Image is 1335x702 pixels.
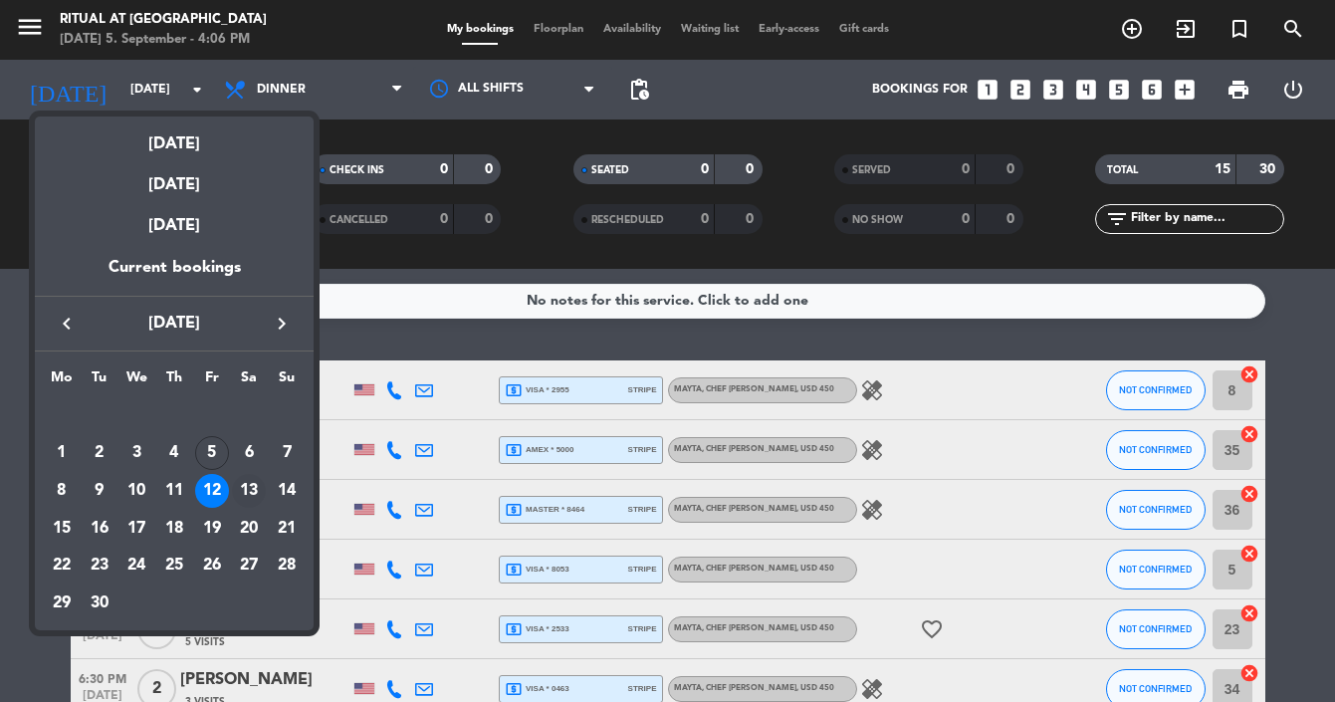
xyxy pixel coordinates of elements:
[268,510,306,548] td: September 21, 2025
[43,434,81,472] td: September 1, 2025
[83,549,116,583] div: 23
[45,474,79,508] div: 8
[117,547,155,585] td: September 24, 2025
[43,585,81,622] td: September 29, 2025
[155,547,193,585] td: September 25, 2025
[195,474,229,508] div: 12
[193,510,231,548] td: September 19, 2025
[270,312,294,336] i: keyboard_arrow_right
[117,434,155,472] td: September 3, 2025
[193,366,231,397] th: Friday
[268,472,306,510] td: September 14, 2025
[155,472,193,510] td: September 11, 2025
[117,510,155,548] td: September 17, 2025
[155,434,193,472] td: September 4, 2025
[232,512,266,546] div: 20
[49,311,85,337] button: keyboard_arrow_left
[268,366,306,397] th: Sunday
[83,512,116,546] div: 16
[193,434,231,472] td: September 5, 2025
[35,255,314,296] div: Current bookings
[270,549,304,583] div: 28
[193,472,231,510] td: September 12, 2025
[232,474,266,508] div: 13
[45,436,79,470] div: 1
[43,366,81,397] th: Monday
[155,510,193,548] td: September 18, 2025
[83,436,116,470] div: 2
[55,312,79,336] i: keyboard_arrow_left
[270,474,304,508] div: 14
[35,117,314,157] div: [DATE]
[157,436,191,470] div: 4
[119,436,153,470] div: 3
[195,549,229,583] div: 26
[119,549,153,583] div: 24
[157,549,191,583] div: 25
[83,474,116,508] div: 9
[85,311,264,337] span: [DATE]
[231,510,269,548] td: September 20, 2025
[43,472,81,510] td: September 8, 2025
[270,512,304,546] div: 21
[35,198,314,254] div: [DATE]
[45,549,79,583] div: 22
[83,586,116,620] div: 30
[195,512,229,546] div: 19
[270,436,304,470] div: 7
[117,472,155,510] td: September 10, 2025
[195,436,229,470] div: 5
[268,434,306,472] td: September 7, 2025
[193,547,231,585] td: September 26, 2025
[81,366,118,397] th: Tuesday
[264,311,300,337] button: keyboard_arrow_right
[43,547,81,585] td: September 22, 2025
[43,510,81,548] td: September 15, 2025
[45,586,79,620] div: 29
[232,549,266,583] div: 27
[81,434,118,472] td: September 2, 2025
[43,397,306,435] td: SEP
[155,366,193,397] th: Thursday
[81,547,118,585] td: September 23, 2025
[157,512,191,546] div: 18
[119,474,153,508] div: 10
[81,585,118,622] td: September 30, 2025
[81,472,118,510] td: September 9, 2025
[231,472,269,510] td: September 13, 2025
[81,510,118,548] td: September 16, 2025
[231,366,269,397] th: Saturday
[231,547,269,585] td: September 27, 2025
[117,366,155,397] th: Wednesday
[231,434,269,472] td: September 6, 2025
[35,157,314,198] div: [DATE]
[157,474,191,508] div: 11
[119,512,153,546] div: 17
[45,512,79,546] div: 15
[268,547,306,585] td: September 28, 2025
[232,436,266,470] div: 6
